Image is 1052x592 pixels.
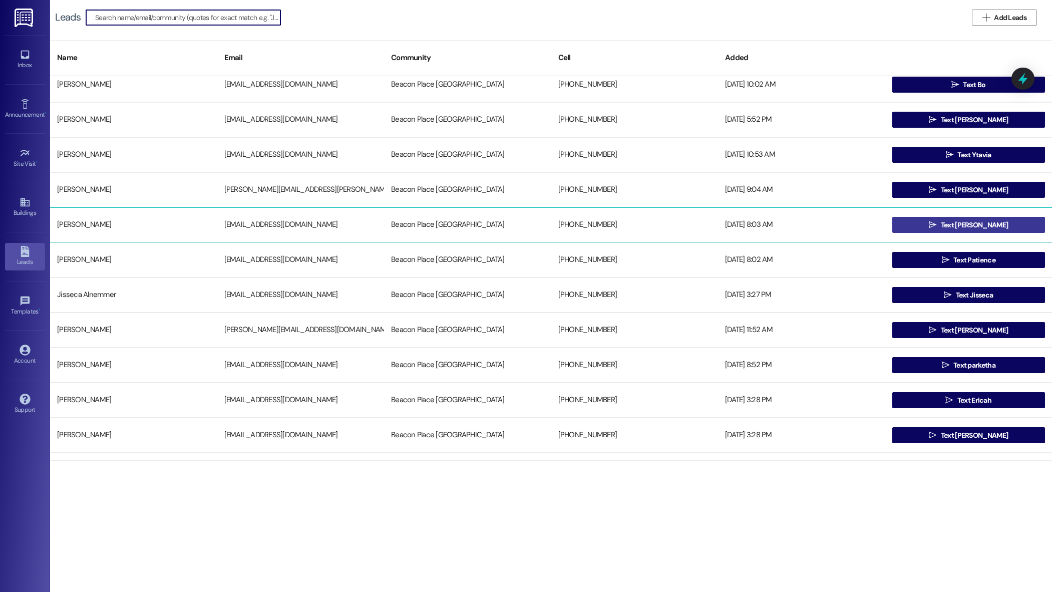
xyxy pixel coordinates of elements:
div: [PHONE_NUMBER] [551,355,719,375]
div: [PHONE_NUMBER] [551,250,719,270]
div: Added [718,46,885,70]
i:  [942,361,949,369]
div: Beacon Place [GEOGRAPHIC_DATA] [384,145,551,165]
div: Community [384,46,551,70]
div: Email [217,46,385,70]
i:  [929,431,936,439]
a: Account [5,342,45,369]
span: • [45,110,46,117]
div: Jisseca Alnemmer [50,285,217,305]
button: Text Jisseca [892,287,1045,303]
div: Beacon Place [GEOGRAPHIC_DATA] [384,215,551,235]
i:  [929,116,936,124]
div: [DATE] 9:04 AM [718,180,885,200]
span: • [36,159,38,166]
div: [DATE] 10:02 AM [718,75,885,95]
div: [DATE] 11:52 AM [718,320,885,340]
div: [PERSON_NAME] [50,355,217,375]
div: Beacon Place [GEOGRAPHIC_DATA] [384,110,551,130]
a: Site Visit • [5,145,45,172]
div: [EMAIL_ADDRESS][DOMAIN_NAME] [217,425,385,445]
div: [EMAIL_ADDRESS][DOMAIN_NAME] [217,110,385,130]
div: [DATE] 3:28 PM [718,425,885,445]
button: Text Ytavia [892,147,1045,163]
div: [PERSON_NAME][EMAIL_ADDRESS][DOMAIN_NAME] [217,320,385,340]
i:  [945,396,953,404]
div: [DATE] 3:27 PM [718,285,885,305]
div: Cell [551,46,719,70]
i:  [951,81,959,89]
div: [DATE] 10:53 AM [718,145,885,165]
span: Text Ytavia [957,150,991,160]
div: Beacon Place [GEOGRAPHIC_DATA] [384,320,551,340]
a: Inbox [5,46,45,73]
div: [DATE] 5:52 PM [718,110,885,130]
div: [PERSON_NAME][EMAIL_ADDRESS][PERSON_NAME][DOMAIN_NAME] [217,180,385,200]
img: ResiDesk Logo [15,9,35,27]
button: Text Bo [892,77,1045,93]
div: [PHONE_NUMBER] [551,110,719,130]
div: Leads [55,12,81,23]
i:  [942,256,949,264]
div: [PERSON_NAME] [50,75,217,95]
div: [PERSON_NAME] [50,425,217,445]
div: [PERSON_NAME] [50,320,217,340]
div: [EMAIL_ADDRESS][DOMAIN_NAME] [217,75,385,95]
i:  [946,151,953,159]
span: Text Ericah [957,395,991,406]
div: [PERSON_NAME] [50,110,217,130]
div: Beacon Place [GEOGRAPHIC_DATA] [384,75,551,95]
div: [EMAIL_ADDRESS][DOMAIN_NAME] [217,250,385,270]
div: [DATE] 3:28 PM [718,390,885,410]
div: [PHONE_NUMBER] [551,320,719,340]
div: [PERSON_NAME] [50,250,217,270]
div: [EMAIL_ADDRESS][DOMAIN_NAME] [217,390,385,410]
button: Text [PERSON_NAME] [892,217,1045,233]
div: [PHONE_NUMBER] [551,390,719,410]
div: Beacon Place [GEOGRAPHIC_DATA] [384,180,551,200]
div: Beacon Place [GEOGRAPHIC_DATA] [384,250,551,270]
div: [PERSON_NAME] [50,390,217,410]
div: [PHONE_NUMBER] [551,425,719,445]
span: Text [PERSON_NAME] [941,185,1008,195]
div: Beacon Place [GEOGRAPHIC_DATA] [384,390,551,410]
div: [EMAIL_ADDRESS][DOMAIN_NAME] [217,285,385,305]
div: Beacon Place [GEOGRAPHIC_DATA] [384,285,551,305]
span: Text parketha [953,360,995,371]
i:  [944,291,951,299]
button: Add Leads [972,10,1037,26]
i:  [929,221,936,229]
a: Leads [5,243,45,270]
span: Text [PERSON_NAME] [941,220,1008,230]
div: [EMAIL_ADDRESS][DOMAIN_NAME] [217,215,385,235]
button: Text [PERSON_NAME] [892,322,1045,338]
span: Text [PERSON_NAME] [941,115,1008,125]
div: [PHONE_NUMBER] [551,285,719,305]
div: [PHONE_NUMBER] [551,75,719,95]
div: [PERSON_NAME] [50,180,217,200]
div: [PERSON_NAME] [50,215,217,235]
div: [EMAIL_ADDRESS][DOMAIN_NAME] [217,145,385,165]
div: [DATE] 8:02 AM [718,250,885,270]
div: [DATE] 8:03 AM [718,215,885,235]
span: Text Jisseca [956,290,993,301]
input: Search name/email/community (quotes for exact match e.g. "John Smith") [95,11,280,25]
span: Text Bo [963,80,985,90]
a: Support [5,391,45,418]
div: [PHONE_NUMBER] [551,180,719,200]
div: [PERSON_NAME] [50,145,217,165]
div: Name [50,46,217,70]
i:  [929,326,936,334]
button: Text parketha [892,357,1045,373]
div: [PHONE_NUMBER] [551,215,719,235]
button: Text Patience [892,252,1045,268]
span: Text Patience [953,255,995,265]
div: Beacon Place [GEOGRAPHIC_DATA] [384,425,551,445]
span: Text [PERSON_NAME] [941,325,1008,336]
button: Text [PERSON_NAME] [892,427,1045,443]
div: [PHONE_NUMBER] [551,145,719,165]
span: Add Leads [994,13,1026,23]
i:  [982,14,990,22]
div: [EMAIL_ADDRESS][DOMAIN_NAME] [217,355,385,375]
i:  [929,186,936,194]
